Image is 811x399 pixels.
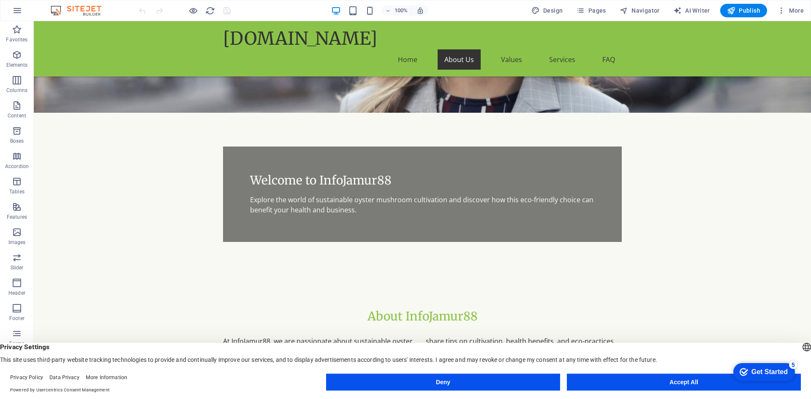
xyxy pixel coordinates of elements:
[616,4,663,17] button: Navigator
[9,188,24,195] p: Tables
[188,5,198,16] button: Click here to leave preview mode and continue editing
[8,112,26,119] p: Content
[8,239,26,246] p: Images
[63,2,71,10] div: 5
[10,138,24,144] p: Boxes
[205,6,215,16] i: Reload page
[620,6,660,15] span: Navigator
[774,4,807,17] button: More
[5,163,29,170] p: Accordion
[6,36,27,43] p: Favorites
[8,290,25,296] p: Header
[727,6,760,15] span: Publish
[205,5,215,16] button: reload
[673,6,710,15] span: AI Writer
[49,5,112,16] img: Editor Logo
[25,9,61,17] div: Get Started
[6,62,28,68] p: Elements
[531,6,563,15] span: Design
[573,4,609,17] button: Pages
[9,315,24,322] p: Footer
[670,4,713,17] button: AI Writer
[576,6,606,15] span: Pages
[382,5,412,16] button: 100%
[11,264,24,271] p: Slider
[395,5,408,16] h6: 100%
[6,87,27,94] p: Columns
[7,4,68,22] div: Get Started 5 items remaining, 0% complete
[720,4,767,17] button: Publish
[528,4,566,17] button: Design
[777,6,804,15] span: More
[7,214,27,220] p: Features
[9,340,24,347] p: Forms
[528,4,566,17] div: Design (Ctrl+Alt+Y)
[416,7,424,14] i: On resize automatically adjust zoom level to fit chosen device.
